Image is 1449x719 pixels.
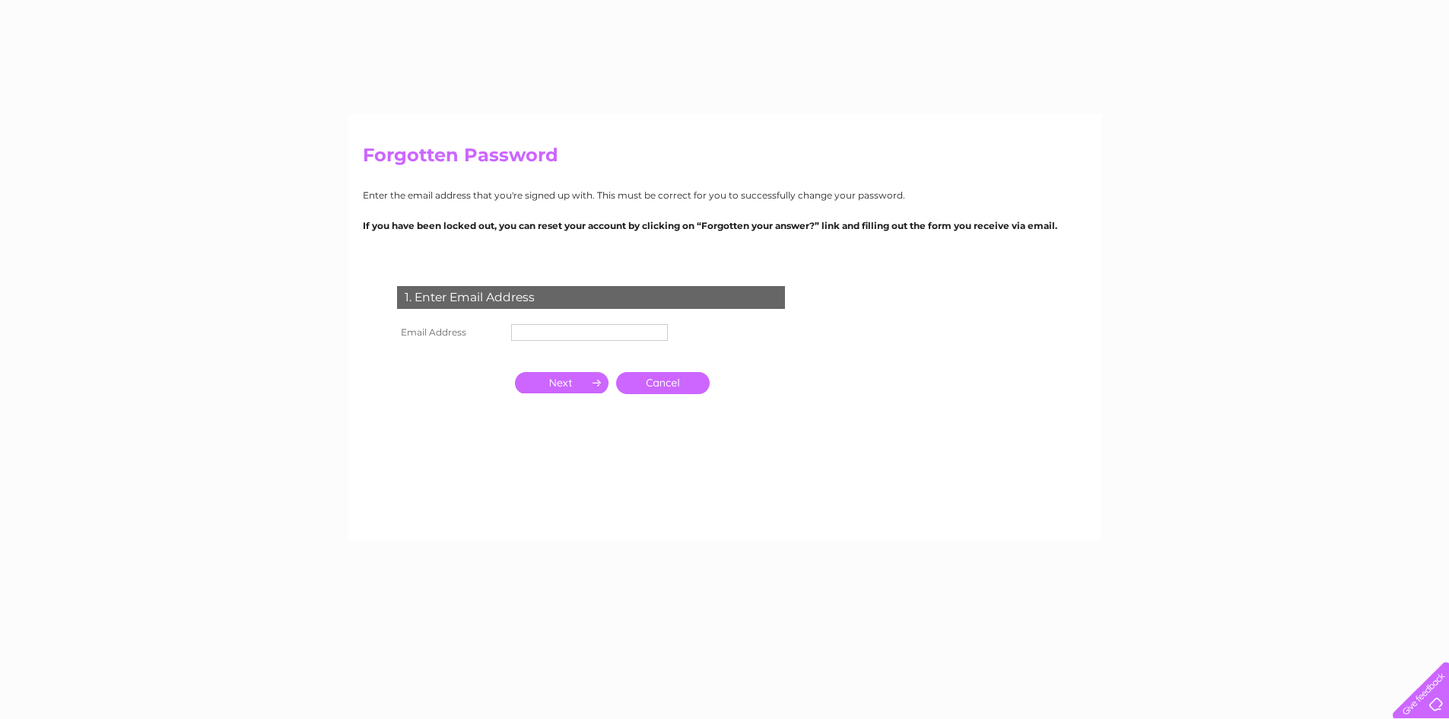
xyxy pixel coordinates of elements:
[616,372,710,394] a: Cancel
[363,218,1087,233] p: If you have been locked out, you can reset your account by clicking on “Forgotten your answer?” l...
[363,188,1087,202] p: Enter the email address that you're signed up with. This must be correct for you to successfully ...
[397,286,785,309] div: 1. Enter Email Address
[393,320,507,345] th: Email Address
[363,145,1087,173] h2: Forgotten Password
